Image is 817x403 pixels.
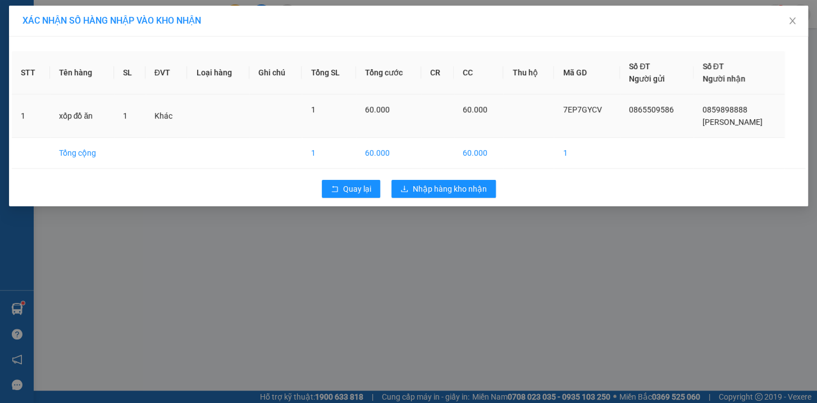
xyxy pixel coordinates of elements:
[59,65,271,136] h2: VP Nhận: VP Hàng LC
[463,105,487,114] span: 60.000
[12,94,50,138] td: 1
[421,51,454,94] th: CR
[702,105,747,114] span: 0859898888
[311,105,315,114] span: 1
[145,94,188,138] td: Khác
[302,138,356,169] td: 1
[400,185,408,194] span: download
[454,138,504,169] td: 60.000
[391,180,496,198] button: downloadNhập hàng kho nhận
[249,51,302,94] th: Ghi chú
[356,51,421,94] th: Tổng cước
[554,138,620,169] td: 1
[68,26,137,45] b: Sao Việt
[150,9,271,28] b: [DOMAIN_NAME]
[187,51,249,94] th: Loại hàng
[12,51,50,94] th: STT
[331,185,339,194] span: rollback
[503,51,554,94] th: Thu hộ
[413,183,487,195] span: Nhập hàng kho nhận
[145,51,188,94] th: ĐVT
[454,51,504,94] th: CC
[123,111,127,120] span: 1
[777,6,808,37] button: Close
[6,9,62,65] img: logo.jpg
[629,62,650,71] span: Số ĐT
[365,105,390,114] span: 60.000
[356,138,421,169] td: 60.000
[702,62,724,71] span: Số ĐT
[50,138,114,169] td: Tổng cộng
[50,51,114,94] th: Tên hàng
[629,105,674,114] span: 0865509586
[50,94,114,138] td: xốp đồ ăn
[554,51,620,94] th: Mã GD
[322,180,380,198] button: rollbackQuay lại
[302,51,356,94] th: Tổng SL
[6,65,90,84] h2: ID4514ZZ
[22,15,201,26] span: XÁC NHẬN SỐ HÀNG NHẬP VÀO KHO NHẬN
[629,74,665,83] span: Người gửi
[702,117,763,126] span: [PERSON_NAME]
[343,183,371,195] span: Quay lại
[788,16,797,25] span: close
[702,74,745,83] span: Người nhận
[114,51,145,94] th: SL
[563,105,601,114] span: 7EP7GYCV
